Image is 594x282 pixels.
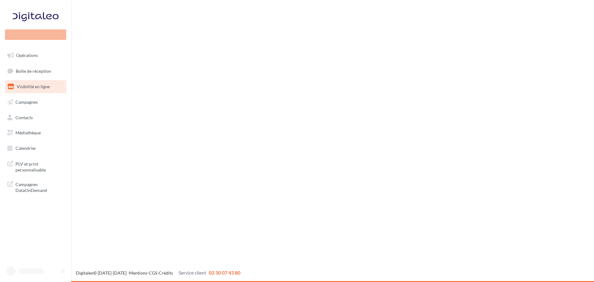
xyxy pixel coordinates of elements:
[15,180,64,193] span: Campagnes DataOnDemand
[4,49,67,62] a: Opérations
[129,270,147,275] a: Mentions
[15,160,64,173] span: PLV et print personnalisable
[4,64,67,78] a: Boîte de réception
[4,80,67,93] a: Visibilité en ligne
[15,115,33,120] span: Contacts
[17,84,50,89] span: Visibilité en ligne
[4,157,67,176] a: PLV et print personnalisable
[179,270,206,275] span: Service client
[15,130,41,135] span: Médiathèque
[5,29,66,40] div: Nouvelle campagne
[76,270,240,275] span: © [DATE]-[DATE] - - -
[4,96,67,109] a: Campagnes
[159,270,173,275] a: Crédits
[4,111,67,124] a: Contacts
[76,270,93,275] a: Digitaleo
[149,270,157,275] a: CGS
[4,178,67,196] a: Campagnes DataOnDemand
[15,99,38,105] span: Campagnes
[209,270,240,275] span: 02 30 07 43 80
[4,126,67,139] a: Médiathèque
[16,53,38,58] span: Opérations
[15,145,36,151] span: Calendrier
[4,142,67,155] a: Calendrier
[16,68,51,73] span: Boîte de réception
